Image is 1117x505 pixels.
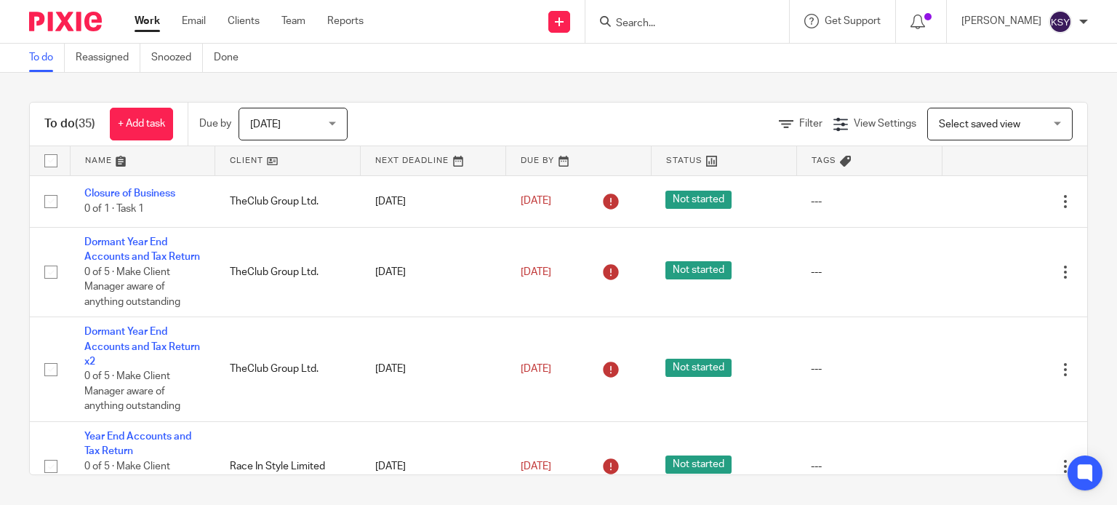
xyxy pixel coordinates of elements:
[76,44,140,72] a: Reassigned
[811,459,927,474] div: ---
[135,14,160,28] a: Work
[250,119,281,130] span: [DATE]
[75,118,95,130] span: (35)
[811,265,927,279] div: ---
[812,156,836,164] span: Tags
[182,14,206,28] a: Email
[84,188,175,199] a: Closure of Business
[199,116,231,131] p: Due by
[361,317,506,422] td: [DATE]
[665,261,732,279] span: Not started
[215,175,361,227] td: TheClub Group Ltd.
[665,456,732,474] span: Not started
[327,14,364,28] a: Reports
[84,204,144,214] span: 0 of 1 · Task 1
[665,359,732,377] span: Not started
[29,44,65,72] a: To do
[665,191,732,209] span: Not started
[521,364,551,374] span: [DATE]
[939,119,1020,130] span: Select saved view
[811,194,927,209] div: ---
[825,16,881,26] span: Get Support
[521,461,551,472] span: [DATE]
[84,432,191,456] a: Year End Accounts and Tax Return
[361,227,506,317] td: [DATE]
[84,267,180,307] span: 0 of 5 · Make Client Manager aware of anything outstanding
[1049,10,1072,33] img: svg%3E
[854,119,916,129] span: View Settings
[961,14,1041,28] p: [PERSON_NAME]
[228,14,260,28] a: Clients
[110,108,173,140] a: + Add task
[521,267,551,277] span: [DATE]
[215,317,361,422] td: TheClub Group Ltd.
[84,237,200,262] a: Dormant Year End Accounts and Tax Return
[281,14,305,28] a: Team
[215,227,361,317] td: TheClub Group Ltd.
[521,196,551,207] span: [DATE]
[44,116,95,132] h1: To do
[84,371,180,411] span: 0 of 5 · Make Client Manager aware of anything outstanding
[811,362,927,376] div: ---
[214,44,249,72] a: Done
[84,461,180,501] span: 0 of 5 · Make Client Manager aware of anything outstanding
[614,17,745,31] input: Search
[799,119,822,129] span: Filter
[84,327,200,367] a: Dormant Year End Accounts and Tax Return x2
[29,12,102,31] img: Pixie
[361,175,506,227] td: [DATE]
[151,44,203,72] a: Snoozed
